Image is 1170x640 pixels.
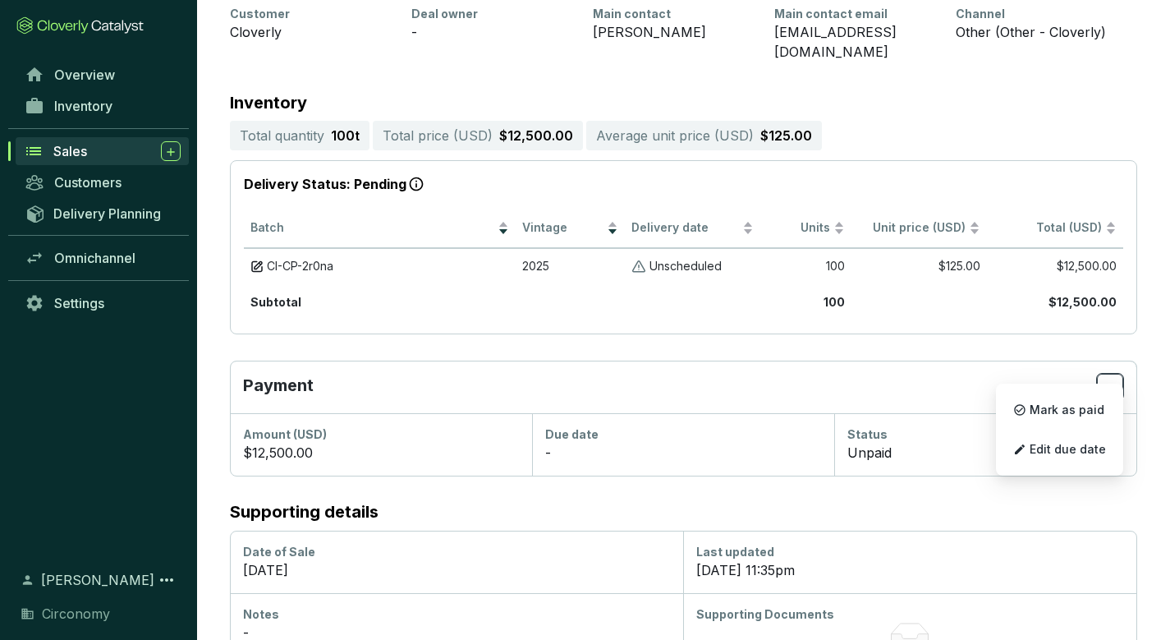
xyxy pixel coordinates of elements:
span: Total (USD) [1036,220,1102,234]
p: Delivery Status: Pending [244,174,1123,196]
span: Circonomy [42,604,110,624]
div: Cloverly [230,22,392,42]
span: Overview [54,67,115,83]
span: Delivery Planning [53,205,161,222]
a: Overview [16,61,189,89]
span: Sales [53,143,87,159]
a: Inventory [16,92,189,120]
p: Edit due date [1004,432,1115,467]
div: Notes [243,606,670,623]
span: CI-CP-2r0na [267,259,333,274]
p: Payment [243,374,1097,400]
th: Vintage [516,209,624,249]
p: Total quantity [240,126,324,145]
div: Deal owner [411,6,573,22]
p: $125.00 [760,126,812,145]
td: 100 [760,248,851,284]
span: Unit price (USD) [873,220,966,234]
p: Inventory [230,94,1137,111]
td: $125.00 [851,248,988,284]
span: Edit due date [1030,443,1106,456]
div: Due date [545,426,821,443]
p: Unpaid [847,443,892,463]
div: Date of Sale [243,544,670,560]
img: draft [250,259,264,274]
div: [DATE] [243,560,670,580]
div: Main contact [593,6,755,22]
span: Units [767,220,829,236]
span: Inventory [54,98,112,114]
div: Status [847,426,1123,443]
td: 2025 [516,248,624,284]
b: Subtotal [250,295,301,309]
p: Mark as paid [1004,393,1115,427]
b: $12,500.00 [1048,295,1117,309]
div: Supporting Documents [696,606,1123,623]
span: Omnichannel [54,250,135,266]
p: Unscheduled [649,259,722,274]
div: Main contact email [774,6,936,22]
img: Unscheduled [631,259,646,274]
span: Customers [54,174,122,191]
h2: Supporting details [230,503,1137,521]
th: Batch [244,209,516,249]
a: Settings [16,289,189,317]
span: Mark as paid [1030,403,1104,417]
div: Last updated [696,544,1123,560]
a: Customers [16,168,189,196]
span: Batch [250,220,494,236]
p: - [545,443,551,463]
b: 100 [824,295,845,309]
span: Vintage [522,220,603,236]
div: $12,500.00 [243,443,519,463]
span: [PERSON_NAME] [41,570,154,590]
div: - [411,22,573,42]
a: Omnichannel [16,244,189,272]
div: Customer [230,6,392,22]
div: [EMAIL_ADDRESS][DOMAIN_NAME] [774,22,936,62]
a: Delivery Planning [16,200,189,227]
a: Sales [16,137,189,165]
p: 100 t [331,126,360,145]
div: Channel [956,6,1117,22]
span: Amount (USD) [243,427,327,441]
div: [PERSON_NAME] [593,22,755,42]
p: $12,500.00 [499,126,573,145]
th: Delivery date [625,209,761,249]
span: Settings [54,295,104,311]
p: Total price ( USD ) [383,126,493,145]
div: [DATE] 11:35pm [696,560,1123,580]
td: $12,500.00 [987,248,1123,284]
th: Units [760,209,851,249]
p: Average unit price ( USD ) [596,126,754,145]
div: Other (Other - Cloverly) [956,22,1117,42]
span: Delivery date [631,220,740,236]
